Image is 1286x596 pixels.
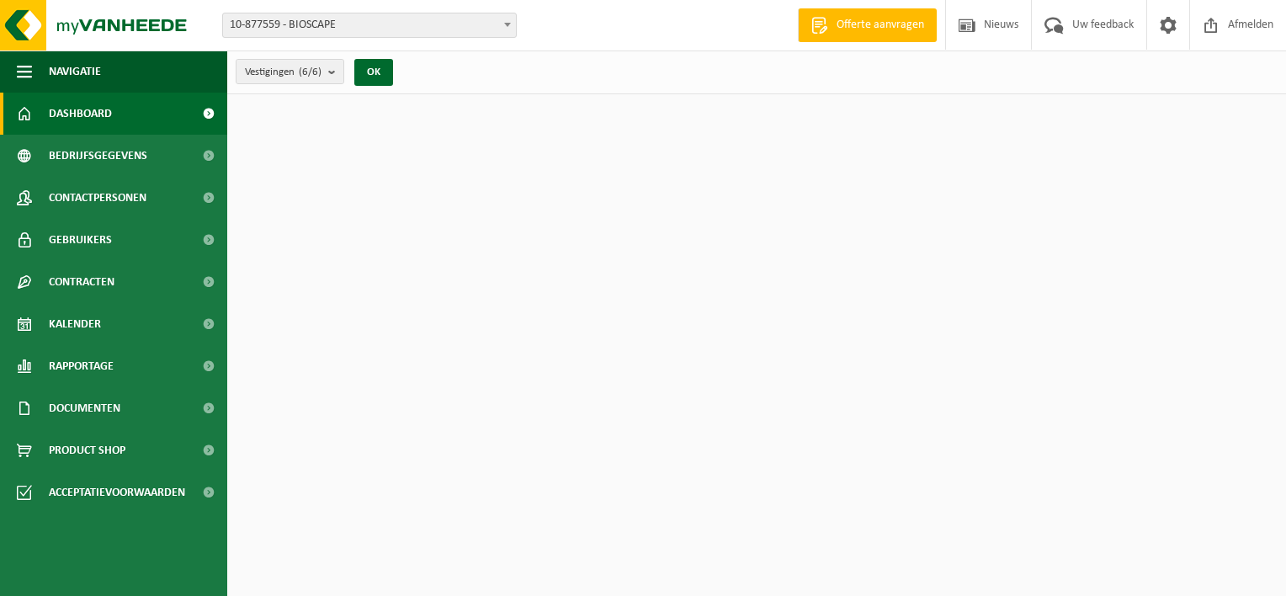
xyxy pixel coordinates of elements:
span: Offerte aanvragen [832,17,928,34]
span: Kalender [49,303,101,345]
span: Contactpersonen [49,177,146,219]
span: Documenten [49,387,120,429]
span: Gebruikers [49,219,112,261]
span: Bedrijfsgegevens [49,135,147,177]
span: Product Shop [49,429,125,471]
span: Vestigingen [245,60,321,85]
span: 10-877559 - BIOSCAPE [223,13,516,37]
span: Navigatie [49,51,101,93]
count: (6/6) [299,67,321,77]
span: Dashboard [49,93,112,135]
button: Vestigingen(6/6) [236,59,344,84]
span: 10-877559 - BIOSCAPE [222,13,517,38]
span: Acceptatievoorwaarden [49,471,185,514]
span: Rapportage [49,345,114,387]
a: Offerte aanvragen [798,8,937,42]
span: Contracten [49,261,114,303]
button: OK [354,59,393,86]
